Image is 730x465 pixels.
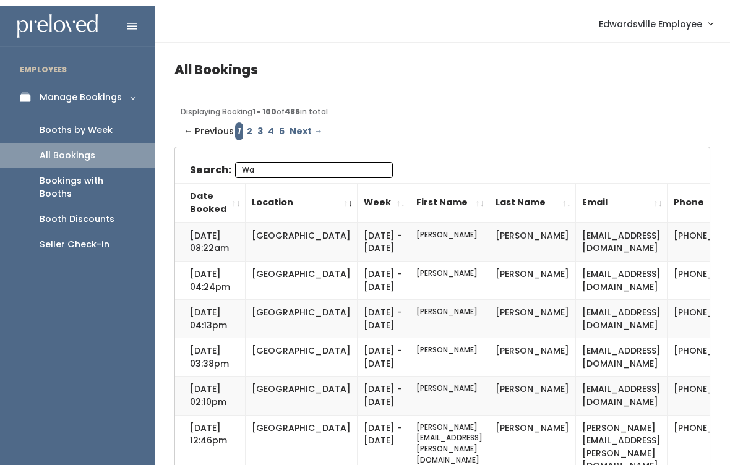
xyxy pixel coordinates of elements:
[410,177,489,217] th: First Name: activate to sort column ascending
[246,177,358,217] th: Location: activate to sort column ascending
[410,256,489,294] td: [PERSON_NAME]
[235,156,393,173] input: Search:
[410,217,489,256] td: [PERSON_NAME]
[175,217,246,256] td: [DATE] 08:22am
[277,117,287,135] a: Page 5
[246,294,358,333] td: [GEOGRAPHIC_DATA]
[190,156,393,173] label: Search:
[255,117,265,135] a: Page 3
[285,101,300,111] b: 486
[489,217,576,256] td: [PERSON_NAME]
[489,333,576,371] td: [PERSON_NAME]
[175,256,246,294] td: [DATE] 04:24pm
[246,371,358,409] td: [GEOGRAPHIC_DATA]
[246,333,358,371] td: [GEOGRAPHIC_DATA]
[287,117,325,135] a: Next →
[184,117,234,135] span: ← Previous
[244,117,255,135] a: Page 2
[358,371,410,409] td: [DATE] - [DATE]
[252,101,277,111] b: 1 - 100
[489,371,576,409] td: [PERSON_NAME]
[181,101,704,112] div: Displaying Booking of in total
[265,117,277,135] a: Page 4
[576,294,668,333] td: [EMAIL_ADDRESS][DOMAIN_NAME]
[576,177,668,217] th: Email: activate to sort column ascending
[40,169,135,195] div: Bookings with Booths
[175,371,246,409] td: [DATE] 02:10pm
[358,177,410,217] th: Week: activate to sort column ascending
[17,9,98,33] img: preloved logo
[410,333,489,371] td: [PERSON_NAME]
[175,177,246,217] th: Date Booked: activate to sort column ascending
[175,294,246,333] td: [DATE] 04:13pm
[410,371,489,409] td: [PERSON_NAME]
[489,294,576,333] td: [PERSON_NAME]
[358,333,410,371] td: [DATE] - [DATE]
[576,371,668,409] td: [EMAIL_ADDRESS][DOMAIN_NAME]
[586,5,725,32] a: Edwardsville Employee
[358,217,410,256] td: [DATE] - [DATE]
[358,256,410,294] td: [DATE] - [DATE]
[599,12,702,25] span: Edwardsville Employee
[410,294,489,333] td: [PERSON_NAME]
[489,256,576,294] td: [PERSON_NAME]
[40,232,109,245] div: Seller Check-in
[40,85,122,98] div: Manage Bookings
[576,256,668,294] td: [EMAIL_ADDRESS][DOMAIN_NAME]
[40,207,114,220] div: Booth Discounts
[576,217,668,256] td: [EMAIL_ADDRESS][DOMAIN_NAME]
[40,118,113,131] div: Booths by Week
[175,333,246,371] td: [DATE] 03:38pm
[174,57,710,71] h4: All Bookings
[489,177,576,217] th: Last Name: activate to sort column ascending
[246,256,358,294] td: [GEOGRAPHIC_DATA]
[358,294,410,333] td: [DATE] - [DATE]
[181,117,704,135] div: Pagination
[40,143,95,156] div: All Bookings
[576,333,668,371] td: [EMAIL_ADDRESS][DOMAIN_NAME]
[235,117,243,135] em: Page 1
[246,217,358,256] td: [GEOGRAPHIC_DATA]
